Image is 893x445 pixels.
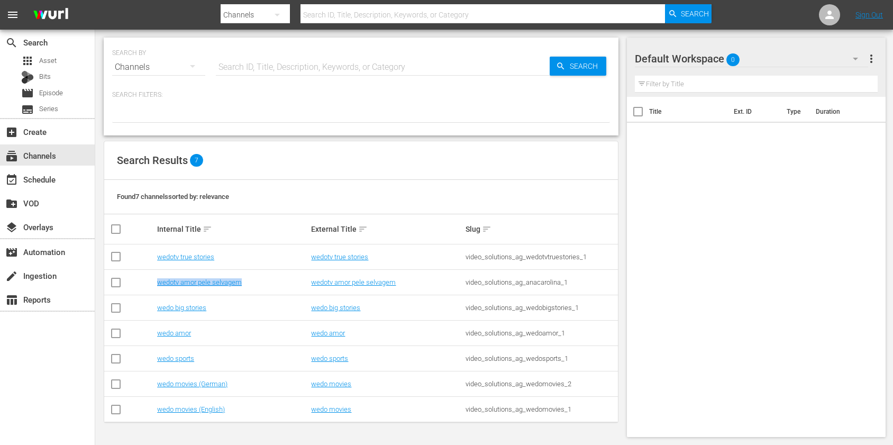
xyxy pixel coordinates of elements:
a: wedo sports [157,355,194,362]
a: wedo movies [311,405,351,413]
span: Search Results [117,154,188,167]
span: Series [39,104,58,114]
span: Asset [39,56,57,66]
span: Channels [5,150,18,162]
a: wedo amor [157,329,191,337]
p: Search Filters: [112,90,610,99]
th: Title [649,97,727,126]
button: Search [665,4,712,23]
span: Search [566,57,606,76]
span: Series [21,103,34,116]
span: Search [681,4,709,23]
a: wedotv true stories [311,253,368,261]
span: Episode [21,87,34,99]
a: wedo big stories [157,304,206,312]
span: Episode [39,88,63,98]
span: sort [203,224,212,234]
span: Schedule [5,174,18,186]
div: Default Workspace [635,44,868,74]
div: External Title [311,223,462,235]
button: more_vert [865,46,878,71]
span: VOD [5,197,18,210]
span: Asset [21,55,34,67]
span: Search [5,37,18,49]
a: wedo movies (English) [157,405,225,413]
a: wedo big stories [311,304,360,312]
div: Bits [21,71,34,84]
th: Ext. ID [727,97,781,126]
th: Duration [809,97,873,126]
div: video_solutions_ag_anacarolina_1 [466,278,616,286]
span: sort [358,224,368,234]
a: wedotv true stories [157,253,214,261]
a: wedo movies [311,380,351,388]
div: video_solutions_ag_wedobigstories_1 [466,304,616,312]
div: video_solutions_ag_wedomovies_1 [466,405,616,413]
button: Search [550,57,606,76]
a: wedotv amor pele selvagem [157,278,242,286]
span: sort [482,224,491,234]
span: Reports [5,294,18,306]
span: Create [5,126,18,139]
span: Ingestion [5,270,18,283]
div: Internal Title [157,223,308,235]
div: video_solutions_ag_wedoamor_1 [466,329,616,337]
div: Slug [466,223,616,235]
a: wedo movies (German) [157,380,227,388]
span: 0 [726,49,740,71]
div: video_solutions_ag_wedotvtruestories_1 [466,253,616,261]
span: menu [6,8,19,21]
th: Type [780,97,809,126]
div: Channels [112,52,205,82]
div: video_solutions_ag_wedomovies_2 [466,380,616,388]
span: Found 7 channels sorted by: relevance [117,193,229,201]
img: ans4CAIJ8jUAAAAAAAAAAAAAAAAAAAAAAAAgQb4GAAAAAAAAAAAAAAAAAAAAAAAAJMjXAAAAAAAAAAAAAAAAAAAAAAAAgAT5G... [25,3,76,28]
span: more_vert [865,52,878,65]
a: wedo sports [311,355,348,362]
div: video_solutions_ag_wedosports_1 [466,355,616,362]
span: Bits [39,71,51,82]
a: wedo amor [311,329,345,337]
span: Overlays [5,221,18,234]
a: wedotv amor pele selvagem [311,278,396,286]
span: 7 [190,154,203,167]
a: Sign Out [855,11,883,19]
span: Automation [5,246,18,259]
